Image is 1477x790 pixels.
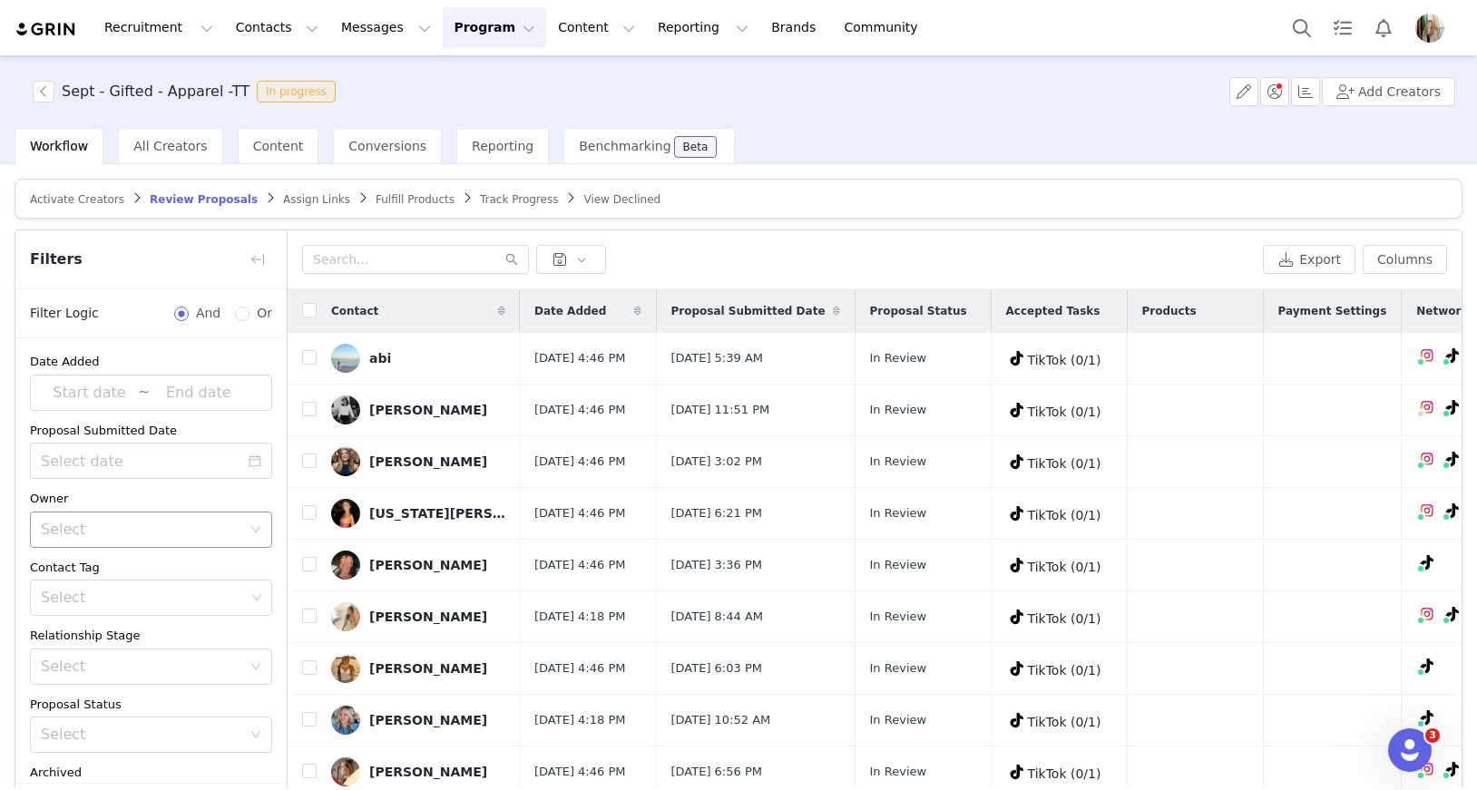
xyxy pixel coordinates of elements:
a: abi [331,344,505,373]
span: [DATE] 3:36 PM [671,556,762,574]
span: [DATE] 6:03 PM [671,659,762,678]
img: 71cb8c7b-d0ea-497b-b169-04c110bb5084.jpg [331,551,360,580]
span: Accepted Tasks [1006,303,1100,319]
div: Proposal Submitted Date [30,422,272,440]
span: Assign Links [283,193,350,206]
button: Content [547,7,646,48]
i: icon: down [250,524,261,537]
a: [PERSON_NAME] [331,395,505,424]
div: [PERSON_NAME] [369,713,487,727]
span: [DATE] 6:21 PM [671,504,762,522]
span: Fulfill Products [376,193,455,206]
span: TikTok (0/1) [1028,766,1101,781]
button: Messages [330,7,442,48]
div: Contact Tag [30,559,272,577]
i: icon: down [251,592,262,605]
span: Networks [1416,303,1474,319]
div: [PERSON_NAME] [369,454,487,469]
span: Track Progress [480,193,558,206]
span: Activate Creators [30,193,124,206]
div: [PERSON_NAME] [369,610,487,624]
button: Add Creators [1322,77,1455,106]
span: In Review [870,401,927,419]
span: [DATE] 4:46 PM [534,763,625,781]
span: In Review [870,763,927,781]
input: End date [150,381,247,405]
div: Relationship Stage [30,627,272,645]
button: Program [443,7,546,48]
img: 4dbd9f75-be5d-46df-a1c6-511fd9f3310a.jpg [331,447,360,476]
span: [DATE] 4:46 PM [534,401,625,419]
span: [DATE] 4:46 PM [534,556,625,574]
a: [PERSON_NAME] [331,654,505,683]
button: Export [1263,245,1355,274]
img: c7a9f7c0-ecd0-47eb-97a6-b7dd01d936b9.jpg [331,395,360,424]
span: [DATE] 4:46 PM [534,659,625,678]
span: Or [249,304,272,323]
span: [DATE] 4:18 PM [534,608,625,626]
input: Select date [30,443,272,479]
div: Select [41,589,245,607]
div: [PERSON_NAME] [369,765,487,779]
span: Content [253,139,304,153]
span: Workflow [30,139,88,153]
span: Payment Settings [1278,303,1387,319]
span: Reporting [472,139,533,153]
span: In Review [870,608,927,626]
span: In Review [870,659,927,678]
img: efcb896d-5ea9-461b-a1c5-cbd9eca2d64c.jpg [331,344,360,373]
button: Recruitment [93,7,224,48]
div: [PERSON_NAME] [369,558,487,572]
span: Date Added [534,303,606,319]
span: In progress [257,81,336,102]
a: Brands [760,7,832,48]
span: [DATE] 5:39 AM [671,349,764,367]
button: Notifications [1364,7,1404,48]
button: Profile [1404,14,1462,43]
span: In Review [870,711,927,729]
input: Start date [41,381,138,405]
span: [DATE] 4:46 PM [534,504,625,522]
span: Contact [331,303,378,319]
span: View Declined [583,193,660,206]
img: grin logo [15,21,78,38]
div: Owner [30,490,272,508]
img: 9e7053e4-a0e4-4aba-8041-bbd1811d8405.jpg [331,602,360,631]
iframe: Intercom live chat [1388,728,1432,772]
span: TikTok (0/1) [1028,405,1101,419]
input: Search... [302,245,529,274]
span: TikTok (0/1) [1028,560,1101,574]
span: Benchmarking [579,139,670,153]
span: [DATE] 10:52 AM [671,711,771,729]
span: TikTok (0/1) [1028,663,1101,678]
button: Search [1282,7,1322,48]
div: Select [41,658,241,676]
button: Contacts [225,7,329,48]
span: Conversions [348,139,426,153]
i: icon: calendar [249,454,261,467]
div: Archived [30,764,272,782]
span: TikTok (0/1) [1028,715,1101,729]
span: [DATE] 4:18 PM [534,711,625,729]
button: Columns [1363,245,1447,274]
span: In Review [870,556,927,574]
span: All Creators [133,139,207,153]
span: 3 [1425,728,1440,743]
a: [PERSON_NAME] [331,602,505,631]
a: Community [834,7,937,48]
div: abi [369,351,391,366]
div: Select [41,726,241,744]
span: Products [1142,303,1197,319]
span: TikTok (0/1) [1028,611,1101,626]
img: 4f217773-3659-4e8e-84ab-fbf7798e435a.jpg [331,654,360,683]
a: [PERSON_NAME] [331,706,505,735]
img: 3fbf16d0-a1e9-40e6-9458-0189f344c9e0.jpg [331,757,360,786]
span: [DATE] 8:44 AM [671,608,764,626]
a: [PERSON_NAME] [331,447,505,476]
span: [DATE] 4:46 PM [534,349,625,367]
span: [object Object] [33,81,343,102]
h3: Sept - Gifted - Apparel -TT [62,81,249,102]
span: Proposal Submitted Date [671,303,826,319]
span: [DATE] 4:46 PM [534,453,625,471]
